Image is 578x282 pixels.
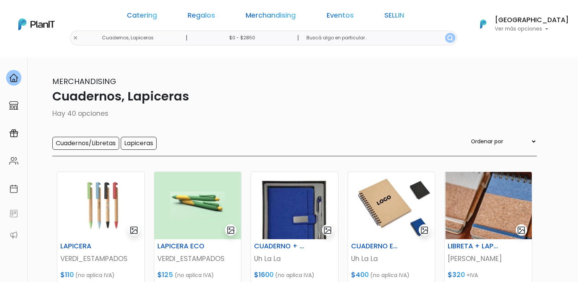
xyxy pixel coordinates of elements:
h6: LIBRETA + LAPICERA [443,242,503,250]
img: gallery-light [323,226,332,235]
img: search_button-432b6d5273f82d61273b3651a40e1bd1b912527efae98b1b7a1b2c0702e16a8d.svg [447,35,453,41]
h6: CUADERNO ECO [346,242,406,250]
img: gallery-light [130,226,138,235]
a: SELLIN [384,12,404,21]
img: gallery-light [227,226,235,235]
img: home-e721727adea9d79c4d83392d1f703f7f8bce08238fde08b1acbfd93340b81755.svg [9,73,18,83]
img: feedback-78b5a0c8f98aac82b08bfc38622c3050aee476f2c9584af64705fc4e61158814.svg [9,209,18,218]
span: (no aplica IVA) [370,271,410,279]
span: $400 [351,270,369,279]
span: $110 [60,270,74,279]
img: thumb_FFA62904-870E-4D4D-9B85-57791C386CC3.jpeg [348,172,435,239]
h6: [GEOGRAPHIC_DATA] [495,17,569,24]
img: people-662611757002400ad9ed0e3c099ab2801c6687ba6c219adb57efc949bc21e19d.svg [9,156,18,165]
button: PlanIt Logo [GEOGRAPHIC_DATA] Ver más opciones [470,14,569,34]
span: $125 [157,270,173,279]
span: (no aplica IVA) [275,271,314,279]
h6: LAPICERA ECO [153,242,213,250]
a: Regalos [188,12,215,21]
img: gallery-light [420,226,429,235]
a: Eventos [327,12,354,21]
p: [PERSON_NAME] [448,254,529,264]
a: Merchandising [246,12,296,21]
p: | [186,33,188,42]
p: Uh La La [351,254,432,264]
p: Hay 40 opciones [42,109,537,118]
img: partners-52edf745621dab592f3b2c58e3bca9d71375a7ef29c3b500c9f145b62cc070d4.svg [9,230,18,240]
img: thumb_AC605D74-DA8F-4FB1-97FB-D60AA9D5DE14.jpeg [445,172,532,239]
img: PlanIt Logo [475,16,492,32]
span: (no aplica IVA) [175,271,214,279]
img: thumb_4521.jpg [154,172,241,239]
h6: LAPICERA [56,242,116,250]
input: Buscá algo en particular.. [300,31,457,45]
img: PlanIt Logo [18,18,55,30]
img: marketplace-4ceaa7011d94191e9ded77b95e3339b90024bf715f7c57f8cf31f2d8c509eaba.svg [9,101,18,110]
h6: CUADERNO + BOLIGRAFO [249,242,309,250]
img: calendar-87d922413cdce8b2cf7b7f5f62616a5cf9e4887200fb71536465627b3292af00.svg [9,184,18,193]
input: Cuadernos/Libretas [52,137,119,150]
img: gallery-light [517,226,526,235]
img: campaigns-02234683943229c281be62815700db0a1741e53638e28bf9629b52c665b00959.svg [9,129,18,138]
a: Catering [127,12,157,21]
img: close-6986928ebcb1d6c9903e3b54e860dbc4d054630f23adef3a32610726dff6a82b.svg [73,36,78,41]
p: | [297,33,299,42]
img: thumb_Captura_de_pantalla_2024-02-02_174420.jpg [251,172,338,239]
span: $1600 [254,270,274,279]
p: VERDI_ESTAMPADOS [157,254,238,264]
img: thumb_7854.jpg [57,172,144,239]
p: Merchandising [42,76,537,87]
p: Ver más opciones [495,26,569,32]
p: Cuadernos, Lapiceras [42,87,537,105]
p: VERDI_ESTAMPADOS [60,254,141,264]
span: (no aplica IVA) [75,271,115,279]
span: +IVA [466,271,478,279]
span: $320 [448,270,465,279]
input: Lapiceras [121,137,157,150]
p: Uh La La [254,254,335,264]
